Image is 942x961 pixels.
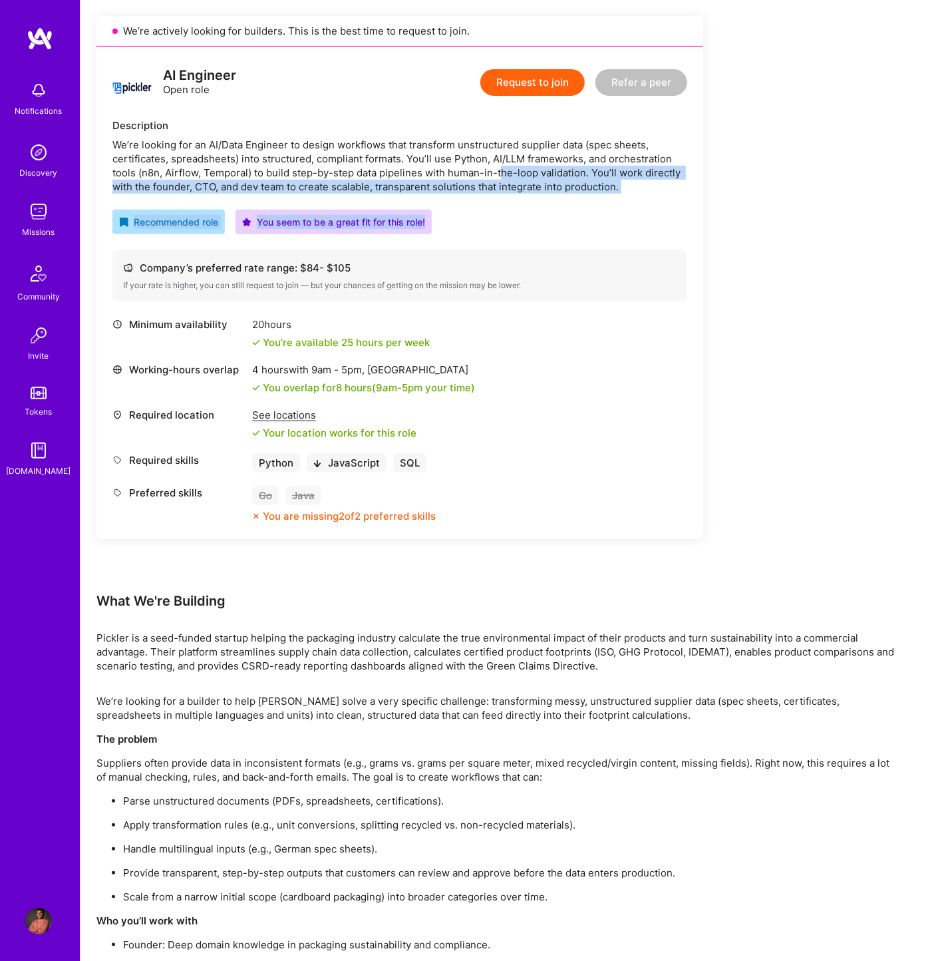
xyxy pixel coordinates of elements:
div: Open role [163,69,236,96]
img: User Avatar [25,908,52,934]
div: You're available 25 hours per week [252,335,430,349]
div: Java [285,486,321,505]
i: icon RecommendedBadge [119,218,128,227]
i: icon Cash [123,263,133,273]
div: You are missing 2 of 2 preferred skills [263,509,436,523]
div: We’re actively looking for builders. This is the best time to request to join. [96,16,703,47]
div: Your location works for this role [252,426,416,440]
button: Refer a peer [595,69,687,96]
div: You overlap for 8 hours ( your time) [263,381,475,395]
div: Discovery [20,166,58,180]
span: 9am - 5pm , [309,363,367,376]
div: Minimum availability [112,317,245,331]
img: tokens [31,387,47,399]
div: Company’s preferred rate range: $ 84 - $ 105 [123,261,677,275]
img: bell [25,77,52,104]
p: Scale from a narrow initial scope (cardboard packaging) into broader categories over time. [123,890,895,904]
div: Required skills [112,453,245,467]
p: We’re looking for a builder to help [PERSON_NAME] solve a very specific challenge: transforming m... [96,694,895,722]
i: icon Tag [112,488,122,498]
div: You seem to be a great fit for this role! [242,215,425,229]
p: Parse unstructured documents (PDFs, spreadsheets, certifications). [123,794,895,808]
div: Tokens [25,405,53,419]
p: Pickler is a seed-funded startup helping the packaging industry calculate the true environmental ... [96,631,895,673]
div: AI Engineer [163,69,236,83]
span: 9am - 5pm [376,381,422,394]
div: What We're Building [96,592,895,610]
div: See locations [252,408,416,422]
img: Community [23,258,55,289]
p: Apply transformation rules (e.g., unit conversions, splitting recycled vs. non-recycled materials). [123,818,895,832]
i: icon CloseOrange [252,512,260,520]
div: [DOMAIN_NAME] [7,464,71,478]
img: logo [27,27,53,51]
div: Python [252,453,300,473]
div: JavaScript [307,453,387,473]
i: icon Check [252,429,260,437]
div: SQL [393,453,426,473]
i: icon Tag [112,455,122,465]
div: Go [252,486,279,505]
div: Required location [112,408,245,422]
div: Preferred skills [112,486,245,500]
p: Provide transparent, step-by-step outputs that customers can review and approve before the data e... [123,866,895,880]
a: User Avatar [22,908,55,934]
div: Recommended role [119,215,218,229]
i: icon PurpleStar [242,218,251,227]
i: icon Clock [112,319,122,329]
strong: The problem [96,733,157,745]
i: icon Check [252,339,260,347]
div: Description [112,118,687,132]
div: Community [17,289,60,303]
div: Working-hours overlap [112,363,245,377]
p: Handle multilingual inputs (e.g., German spec sheets). [123,842,895,856]
div: 4 hours with [GEOGRAPHIC_DATA] [252,363,475,377]
img: logo [112,63,152,102]
div: Invite [29,349,49,363]
div: Notifications [15,104,63,118]
p: Founder: Deep domain knowledge in packaging sustainability and compliance. [123,938,895,952]
i: icon World [112,365,122,375]
img: guide book [25,437,52,464]
img: discovery [25,139,52,166]
i: icon Location [112,410,122,420]
i: icon Check [252,384,260,392]
img: Invite [25,322,52,349]
strong: Who you’ll work with [96,914,198,927]
p: Suppliers often provide data in inconsistent formats (e.g., grams vs. grams per square meter, mix... [96,756,895,784]
div: Missions [23,225,55,239]
div: We’re looking for an AI/Data Engineer to design workflows that transform unstructured supplier da... [112,138,687,194]
img: teamwork [25,198,52,225]
div: If your rate is higher, you can still request to join — but your chances of getting on the missio... [123,280,677,291]
div: 20 hours [252,317,430,331]
i: icon BlackArrowDown [313,460,321,468]
button: Request to join [480,69,585,96]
